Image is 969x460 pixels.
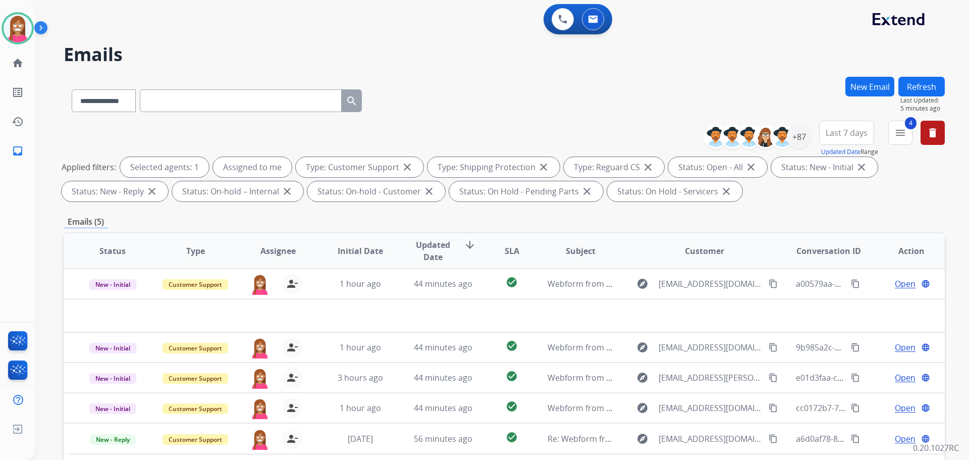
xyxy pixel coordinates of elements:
[659,372,763,384] span: [EMAIL_ADDRESS][PERSON_NAME][DOMAIN_NAME]
[506,400,518,413] mat-icon: check_circle
[414,433,472,444] span: 56 minutes ago
[548,402,776,414] span: Webform from [EMAIL_ADDRESS][DOMAIN_NAME] on [DATE]
[414,278,472,289] span: 44 minutes ago
[338,245,383,257] span: Initial Date
[668,157,767,177] div: Status: Open - All
[895,433,916,445] span: Open
[506,276,518,288] mat-icon: check_circle
[250,429,270,450] img: agent-avatar
[548,372,839,383] span: Webform from [EMAIL_ADDRESS][PERSON_NAME][DOMAIN_NAME] on [DATE]
[348,433,373,444] span: [DATE]
[642,161,654,173] mat-icon: close
[787,125,811,149] div: +87
[685,245,724,257] span: Customer
[506,340,518,352] mat-icon: check_circle
[340,402,381,414] span: 1 hour ago
[898,77,945,96] button: Refresh
[769,343,778,352] mat-icon: content_copy
[921,343,930,352] mat-icon: language
[449,181,603,201] div: Status: On Hold - Pending Parts
[636,341,649,353] mat-icon: explore
[921,403,930,413] mat-icon: language
[89,279,136,290] span: New - Initial
[564,157,664,177] div: Type: Reguard CS
[769,373,778,382] mat-icon: content_copy
[89,403,136,414] span: New - Initial
[423,185,435,197] mat-icon: close
[796,278,952,289] span: a00579aa-0768-474b-948e-e1206767b695
[414,402,472,414] span: 44 minutes ago
[163,343,228,353] span: Customer Support
[927,127,939,139] mat-icon: delete
[819,121,874,145] button: Last 7 days
[464,239,476,251] mat-icon: arrow_downward
[796,372,947,383] span: e01d3faa-c444-4f12-9a50-79eb0869c079
[250,274,270,295] img: agent-avatar
[506,431,518,443] mat-icon: check_circle
[62,181,168,201] div: Status: New - Reply
[99,245,126,257] span: Status
[581,185,593,197] mat-icon: close
[414,342,472,353] span: 44 minutes ago
[851,373,860,382] mat-icon: content_copy
[894,127,906,139] mat-icon: menu
[12,86,24,98] mat-icon: list_alt
[12,57,24,69] mat-icon: home
[659,402,763,414] span: [EMAIL_ADDRESS][DOMAIN_NAME]
[64,216,108,228] p: Emails (5)
[921,373,930,382] mat-icon: language
[855,161,868,173] mat-icon: close
[90,434,136,445] span: New - Reply
[851,434,860,443] mat-icon: content_copy
[826,131,868,135] span: Last 7 days
[905,117,917,129] span: 4
[796,402,948,414] span: cc0172b7-7a8e-484f-94cd-78be3f824d33
[900,96,945,105] span: Last Updated:
[296,157,423,177] div: Type: Customer Support
[921,434,930,443] mat-icon: language
[172,181,303,201] div: Status: On-hold – Internal
[64,44,945,65] h2: Emails
[895,402,916,414] span: Open
[548,342,776,353] span: Webform from [EMAIL_ADDRESS][DOMAIN_NAME] on [DATE]
[796,245,861,257] span: Conversation ID
[12,116,24,128] mat-icon: history
[845,77,894,96] button: New Email
[286,433,298,445] mat-icon: person_remove
[769,279,778,288] mat-icon: content_copy
[250,337,270,359] img: agent-avatar
[821,147,878,156] span: Range
[414,372,472,383] span: 44 minutes ago
[851,403,860,413] mat-icon: content_copy
[4,14,32,42] img: avatar
[260,245,296,257] span: Assignee
[146,185,158,197] mat-icon: close
[888,121,912,145] button: 4
[340,278,381,289] span: 1 hour ago
[636,372,649,384] mat-icon: explore
[281,185,293,197] mat-icon: close
[913,442,959,454] p: 0.20.1027RC
[186,245,205,257] span: Type
[548,278,776,289] span: Webform from [EMAIL_ADDRESS][DOMAIN_NAME] on [DATE]
[62,161,116,173] p: Applied filters:
[163,279,228,290] span: Customer Support
[900,105,945,113] span: 5 minutes ago
[505,245,519,257] span: SLA
[89,373,136,384] span: New - Initial
[769,434,778,443] mat-icon: content_copy
[427,157,560,177] div: Type: Shipping Protection
[895,341,916,353] span: Open
[401,161,413,173] mat-icon: close
[346,95,358,107] mat-icon: search
[566,245,596,257] span: Subject
[745,161,757,173] mat-icon: close
[307,181,445,201] div: Status: On-hold - Customer
[410,239,456,263] span: Updated Date
[250,368,270,389] img: agent-avatar
[720,185,732,197] mat-icon: close
[636,278,649,290] mat-icon: explore
[659,341,763,353] span: [EMAIL_ADDRESS][DOMAIN_NAME]
[506,370,518,382] mat-icon: check_circle
[286,341,298,353] mat-icon: person_remove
